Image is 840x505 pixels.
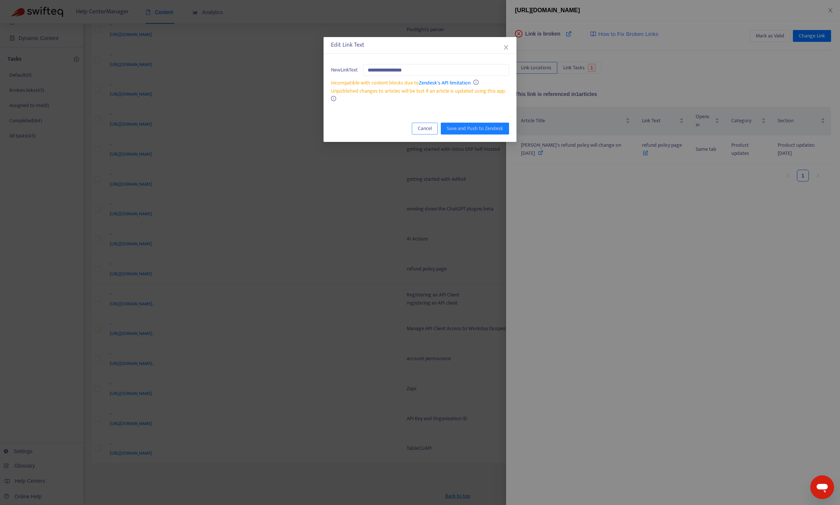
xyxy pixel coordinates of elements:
[418,124,432,133] span: Cancel
[331,41,509,50] div: Edit Link Text
[412,123,438,134] button: Cancel
[331,66,358,74] span: New Link Text
[419,79,470,87] a: Zendesk's API limitation
[502,43,510,52] button: Close
[441,123,509,134] button: Save and Push to Zendesk
[810,475,834,499] iframe: Button to launch messaging window
[331,87,506,95] span: Unpublished changes to articles will be lost if an article is updated using this app.
[331,96,336,101] span: info-circle
[331,79,470,87] span: Incompatible with content blocks due to
[503,44,509,50] span: close
[473,80,479,85] span: info-circle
